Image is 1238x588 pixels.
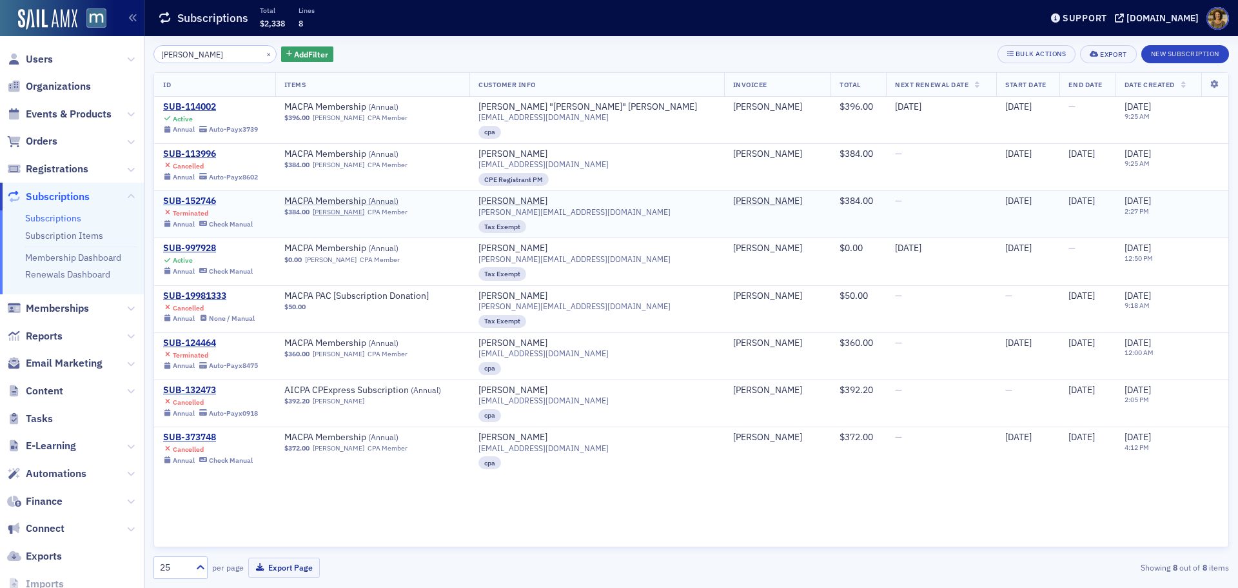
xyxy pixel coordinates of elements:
[733,385,822,396] span: Tasha McMahan
[26,522,64,536] span: Connect
[7,439,76,453] a: E-Learning
[209,173,258,181] div: Auto-Pay x8602
[313,208,364,216] a: [PERSON_NAME]
[313,350,364,358] a: [PERSON_NAME]
[284,101,447,113] a: MACPA Membership (Annual)
[173,209,208,218] div: Terminated
[173,361,195,370] div: Annual
[284,243,447,254] a: MACPA Membership (Annual)
[997,45,1076,63] button: Bulk Actions
[733,243,822,254] span: Laura Swann
[26,52,53,66] span: Users
[478,148,547,160] div: [PERSON_NAME]
[1005,195,1032,207] span: [DATE]
[299,18,303,28] span: 8
[7,134,57,148] a: Orders
[733,385,802,396] a: [PERSON_NAME]
[7,301,89,316] a: Memberships
[153,45,277,63] input: Search…
[18,9,77,30] img: SailAMX
[173,220,195,228] div: Annual
[25,230,103,241] a: Subscription Items
[478,443,609,453] span: [EMAIL_ADDRESS][DOMAIN_NAME]
[26,134,57,148] span: Orders
[478,267,526,280] div: Tax Exempt
[1068,290,1095,301] span: [DATE]
[209,409,258,418] div: Auto-Pay x0918
[1068,101,1076,112] span: —
[173,409,195,418] div: Annual
[1125,159,1150,168] time: 9:25 AM
[1068,195,1095,207] span: [DATE]
[163,101,258,113] a: SUB-114002
[260,6,285,15] p: Total
[177,10,248,26] h1: Subscriptions
[478,101,697,113] a: [PERSON_NAME] "[PERSON_NAME]" [PERSON_NAME]
[1005,242,1032,254] span: [DATE]
[1068,431,1095,443] span: [DATE]
[478,290,547,302] a: [PERSON_NAME]
[733,101,822,113] span: Chris Swann
[368,196,398,206] span: ( Annual )
[284,256,302,264] span: $0.00
[1125,148,1151,159] span: [DATE]
[173,115,193,123] div: Active
[478,243,547,254] div: [PERSON_NAME]
[1115,14,1203,23] button: [DOMAIN_NAME]
[173,125,195,134] div: Annual
[895,80,968,89] span: Next Renewal Date
[7,52,53,66] a: Users
[1005,431,1032,443] span: [DATE]
[284,196,447,207] span: MACPA Membership
[26,107,112,121] span: Events & Products
[1125,443,1149,452] time: 4:12 PM
[248,558,320,578] button: Export Page
[840,242,863,254] span: $0.00
[895,337,902,349] span: —
[163,290,255,302] div: SUB-19981333
[733,196,802,207] a: [PERSON_NAME]
[26,356,103,370] span: Email Marketing
[1125,207,1149,216] time: 2:27 PM
[1068,242,1076,254] span: —
[478,112,609,122] span: [EMAIL_ADDRESS][DOMAIN_NAME]
[1125,80,1175,89] span: Date Created
[173,256,193,265] div: Active
[368,148,398,159] span: ( Annual )
[478,385,547,396] a: [PERSON_NAME]
[1141,47,1229,59] a: New Subscription
[173,445,204,454] div: Cancelled
[284,148,447,160] span: MACPA Membership
[77,8,106,30] a: View Homepage
[840,384,873,396] span: $392.20
[284,290,447,302] a: MACPA PAC [Subscription Donation]
[478,196,547,207] a: [PERSON_NAME]
[368,432,398,442] span: ( Annual )
[1125,112,1150,121] time: 9:25 AM
[160,561,188,574] div: 25
[1063,12,1107,24] div: Support
[209,456,253,465] div: Check Manual
[478,80,536,89] span: Customer Info
[163,338,258,349] a: SUB-124464
[7,522,64,536] a: Connect
[7,329,63,343] a: Reports
[1005,337,1032,349] span: [DATE]
[25,269,110,280] a: Renewals Dashboard
[411,385,441,395] span: ( Annual )
[895,101,921,112] span: [DATE]
[368,243,398,253] span: ( Annual )
[733,80,767,89] span: Invoicee
[313,114,364,122] a: [PERSON_NAME]
[478,432,547,443] div: [PERSON_NAME]
[733,148,822,160] span: SHANDA SWANN
[173,304,204,312] div: Cancelled
[733,148,802,160] div: [PERSON_NAME]
[1005,80,1046,89] span: Start Date
[163,243,253,254] div: SUB-997928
